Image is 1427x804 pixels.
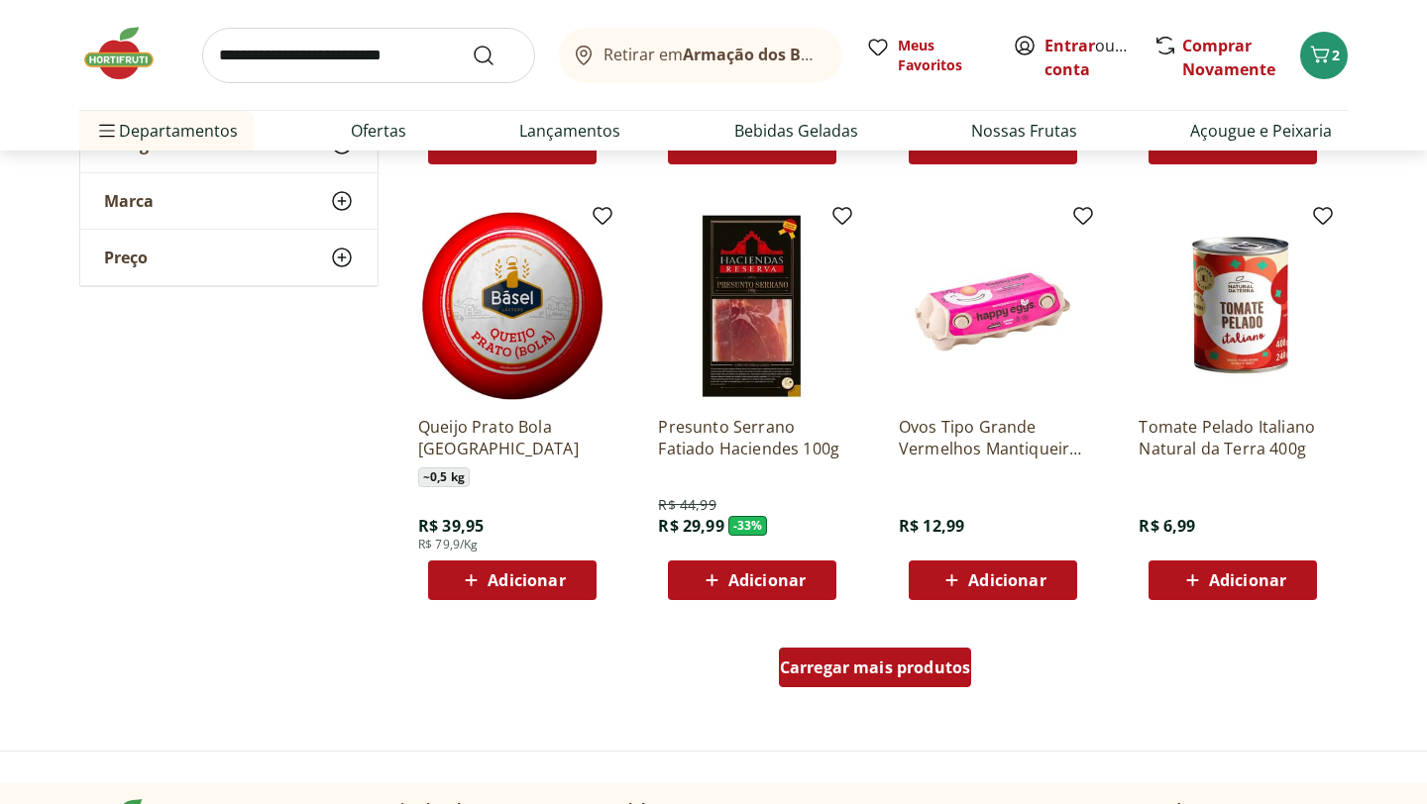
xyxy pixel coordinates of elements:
[418,467,470,487] span: ~ 0,5 kg
[104,191,154,211] span: Marca
[95,107,119,154] button: Menu
[1044,35,1153,80] a: Criar conta
[909,560,1077,600] button: Adicionar
[899,515,964,537] span: R$ 12,99
[202,28,535,83] input: search
[728,572,806,588] span: Adicionar
[519,119,620,143] a: Lançamentos
[1182,35,1275,80] a: Comprar Novamente
[971,119,1077,143] a: Nossas Frutas
[1332,46,1340,64] span: 2
[428,560,597,600] button: Adicionar
[79,24,178,83] img: Hortifruti
[898,36,989,75] span: Meus Favoritos
[728,137,806,152] span: Adicionar
[1209,137,1286,152] span: Adicionar
[418,212,606,400] img: Queijo Prato Bola Basel
[351,119,406,143] a: Ofertas
[488,137,565,152] span: Adicionar
[80,230,378,285] button: Preço
[866,36,989,75] a: Meus Favoritos
[418,515,484,537] span: R$ 39,95
[728,516,768,536] span: - 33 %
[1149,560,1317,600] button: Adicionar
[658,212,846,400] img: Presunto Serrano Fatiado Haciendes 100g
[559,28,842,83] button: Retirar emArmação dos Búzios/RJ
[104,248,148,267] span: Preço
[683,44,865,65] b: Armação dos Búzios/RJ
[1139,515,1195,537] span: R$ 6,99
[899,416,1087,459] a: Ovos Tipo Grande Vermelhos Mantiqueira Happy Eggs 10 Unidades
[418,416,606,459] a: Queijo Prato Bola [GEOGRAPHIC_DATA]
[658,495,715,515] span: R$ 44,99
[488,572,565,588] span: Adicionar
[658,515,723,537] span: R$ 29,99
[899,212,1087,400] img: Ovos Tipo Grande Vermelhos Mantiqueira Happy Eggs 10 Unidades
[1209,572,1286,588] span: Adicionar
[658,416,846,459] a: Presunto Serrano Fatiado Haciendes 100g
[968,137,1045,152] span: Adicionar
[1139,416,1327,459] a: Tomate Pelado Italiano Natural da Terra 400g
[80,173,378,229] button: Marca
[1300,32,1348,79] button: Carrinho
[734,119,858,143] a: Bebidas Geladas
[1044,34,1133,81] span: ou
[1190,119,1332,143] a: Açougue e Peixaria
[968,572,1045,588] span: Adicionar
[780,659,971,675] span: Carregar mais produtos
[472,44,519,67] button: Submit Search
[779,648,972,695] a: Carregar mais produtos
[668,560,836,600] button: Adicionar
[418,537,479,553] span: R$ 79,9/Kg
[1139,212,1327,400] img: Tomate Pelado Italiano Natural da Terra 400g
[95,107,238,154] span: Departamentos
[1044,35,1095,56] a: Entrar
[604,46,823,63] span: Retirar em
